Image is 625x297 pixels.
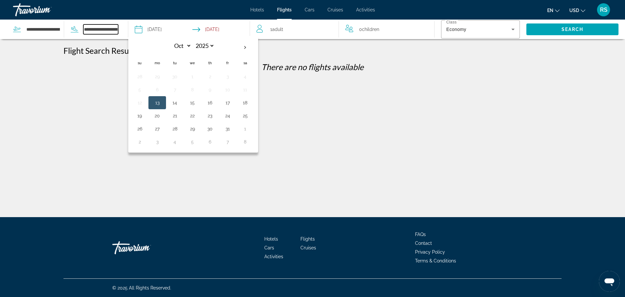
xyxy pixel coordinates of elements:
button: Day 2 [134,137,145,146]
select: Select year [193,40,215,52]
button: Day 4 [170,137,180,146]
button: Day 19 [134,111,145,120]
span: Children [362,27,379,32]
button: Day 21 [170,111,180,120]
button: Day 17 [222,98,233,107]
button: Day 30 [205,124,215,133]
button: Day 26 [134,124,145,133]
button: Day 25 [240,111,250,120]
button: Day 29 [187,124,198,133]
a: Privacy Policy [415,249,445,255]
span: © 2025 All Rights Reserved. [112,285,171,290]
button: Day 9 [205,85,215,94]
a: FAQs [415,232,426,237]
a: Cars [305,7,314,12]
button: Day 1 [187,72,198,81]
a: Activities [264,254,283,259]
a: Flights [277,7,292,12]
span: Search [562,27,584,32]
button: Day 31 [222,124,233,133]
a: Cars [264,245,274,250]
button: Day 30 [170,72,180,81]
mat-label: Class [446,20,457,24]
a: Travorium [13,1,78,18]
button: Day 2 [205,72,215,81]
h1: Flight Search Results [63,46,137,55]
span: 1 [270,25,283,34]
button: Day 4 [240,72,250,81]
button: Travelers: 1 adult, 0 children [250,20,434,39]
button: Day 28 [134,72,145,81]
button: Select depart date [135,20,162,39]
table: Left calendar grid [131,40,254,148]
button: Day 5 [134,85,145,94]
button: Day 5 [187,137,198,146]
button: Day 29 [152,72,162,81]
button: Day 22 [187,111,198,120]
button: Day 8 [240,137,250,146]
button: Day 23 [205,111,215,120]
button: Day 15 [187,98,198,107]
span: 0 [359,25,379,34]
button: Day 7 [170,85,180,94]
a: Terms & Conditions [415,258,456,263]
a: Go Home [112,238,177,258]
span: Economy [446,27,466,32]
button: Change currency [569,6,585,15]
button: Day 3 [152,137,162,146]
select: Select month [170,40,191,52]
iframe: Button to launch messaging window [599,271,620,292]
button: Day 3 [222,72,233,81]
button: Day 8 [187,85,198,94]
button: User Menu [595,3,612,17]
button: Day 24 [222,111,233,120]
button: Search [526,23,618,35]
button: Select return date [192,20,219,39]
a: Cruises [327,7,343,12]
span: USD [569,8,579,13]
button: Day 12 [134,98,145,107]
span: en [547,8,553,13]
button: Day 6 [205,137,215,146]
span: RS [600,7,607,13]
button: Next month [236,40,254,55]
button: Day 18 [240,98,250,107]
button: Day 6 [152,85,162,94]
button: Day 16 [205,98,215,107]
a: Hotels [264,236,278,242]
a: Cruises [300,245,316,250]
button: Day 13 [152,98,162,107]
a: Hotels [250,7,264,12]
button: Day 1 [240,124,250,133]
span: Adult [272,27,283,32]
p: There are no flights available [63,62,562,72]
a: Contact [415,241,432,246]
button: Day 11 [240,85,250,94]
button: Day 20 [152,111,162,120]
button: Day 7 [222,137,233,146]
button: Day 14 [170,98,180,107]
button: Day 27 [152,124,162,133]
a: Flights [300,236,315,242]
button: Day 10 [222,85,233,94]
a: Activities [356,7,375,12]
button: Day 28 [170,124,180,133]
button: Change language [547,6,560,15]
